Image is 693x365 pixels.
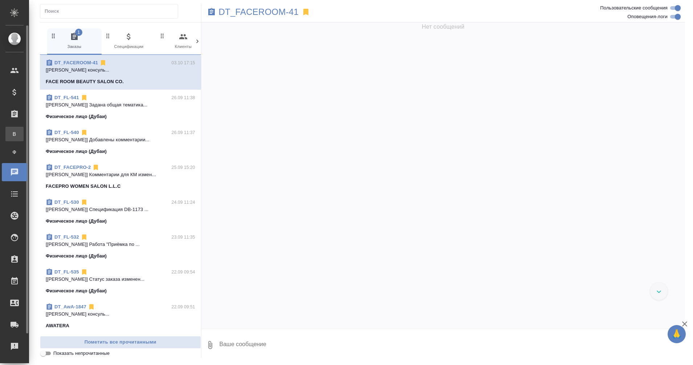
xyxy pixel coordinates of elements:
[104,32,153,50] span: Спецификации
[54,199,79,205] a: DT_FL-530
[54,95,79,100] a: DT_FL-541
[40,229,201,264] div: DT_FL-53223.09 11:35[[PERSON_NAME]] Работа "Приёмка по ...Физическое лицо (Дубаи)
[54,60,98,65] a: DT_FACEROOM-41
[40,264,201,299] div: DT_FL-53522.09 09:54[[PERSON_NAME]] Статус заказа изменен...Физическое лицо (Дубаи)
[88,303,95,311] svg: Отписаться
[172,199,195,206] p: 24.09 11:24
[92,164,99,171] svg: Отписаться
[99,59,107,66] svg: Отписаться
[46,113,107,120] p: Физическое лицо (Дубаи)
[40,159,201,194] div: DT_FACEPRO-225.09 15:20[[PERSON_NAME]] Комментарии для КМ измен...FACEPRO WOMEN SALON L.L.C
[40,55,201,90] div: DT_FACEROOM-4103.10 17:15[[PERSON_NAME] консуль...FACE ROOM BEAUTY SALON CO.
[46,311,195,318] p: [[PERSON_NAME] консуль...
[46,66,195,74] p: [[PERSON_NAME] консуль...
[600,4,668,12] span: Пользовательские сообщения
[46,218,107,225] p: Физическое лицо (Дубаи)
[53,350,110,357] span: Показать непрочитанные
[46,148,107,155] p: Физическое лицо (Дубаи)
[219,8,299,16] a: DT_FACEROOM-41
[46,287,107,295] p: Физическое лицо (Дубаи)
[75,29,82,36] span: 1
[9,130,20,138] span: В
[81,129,88,136] svg: Отписаться
[172,129,195,136] p: 26.09 11:37
[159,32,208,50] span: Клиенты
[54,130,79,135] a: DT_FL-540
[81,199,88,206] svg: Отписаться
[81,234,88,241] svg: Отписаться
[40,299,201,334] div: DT_AwA-184722.09 09:51[[PERSON_NAME] консуль...AWATERA
[46,241,195,248] p: [[PERSON_NAME]] Работа "Приёмка по ...
[81,94,88,101] svg: Отписаться
[46,322,69,329] p: AWATERA
[627,13,668,20] span: Оповещения-логи
[172,268,195,276] p: 22.09 09:54
[5,145,24,159] a: Ф
[54,304,86,309] a: DT_AwA-1847
[50,32,57,39] svg: Зажми и перетащи, чтобы поменять порядок вкладок
[54,269,79,275] a: DT_FL-535
[422,23,464,31] span: Нет сообщений
[81,268,88,276] svg: Отписаться
[104,32,111,39] svg: Зажми и перетащи, чтобы поменять порядок вкладок
[40,90,201,125] div: DT_FL-54126.09 11:38[[PERSON_NAME]] Задана общая тематика...Физическое лицо (Дубаи)
[54,234,79,240] a: DT_FL-532
[46,252,107,260] p: Физическое лицо (Дубаи)
[172,303,195,311] p: 22.09 09:51
[671,327,683,342] span: 🙏
[45,6,178,16] input: Поиск
[46,183,120,190] p: FACEPRO WOMEN SALON L.L.C
[40,336,201,349] button: Пометить все прочитанными
[9,149,20,156] span: Ф
[50,32,99,50] span: Заказы
[46,171,195,178] p: [[PERSON_NAME]] Комментарии для КМ измен...
[46,136,195,143] p: [[PERSON_NAME]] Добавлены комментарии...
[172,164,195,171] p: 25.09 15:20
[40,125,201,159] div: DT_FL-54026.09 11:37[[PERSON_NAME]] Добавлены комментарии...Физическое лицо (Дубаи)
[172,94,195,101] p: 26.09 11:38
[159,32,166,39] svg: Зажми и перетащи, чтобы поменять порядок вкладок
[5,127,24,141] a: В
[46,276,195,283] p: [[PERSON_NAME]] Статус заказа изменен...
[46,78,124,85] p: FACE ROOM BEAUTY SALON CO.
[668,325,686,343] button: 🙏
[54,165,91,170] a: DT_FACEPRO-2
[40,194,201,229] div: DT_FL-53024.09 11:24[[PERSON_NAME]] Спецификация DB-1173 ...Физическое лицо (Дубаи)
[44,338,197,346] span: Пометить все прочитанными
[46,101,195,109] p: [[PERSON_NAME]] Задана общая тематика...
[172,59,195,66] p: 03.10 17:15
[172,234,195,241] p: 23.09 11:35
[46,206,195,213] p: [[PERSON_NAME]] Спецификация DB-1173 ...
